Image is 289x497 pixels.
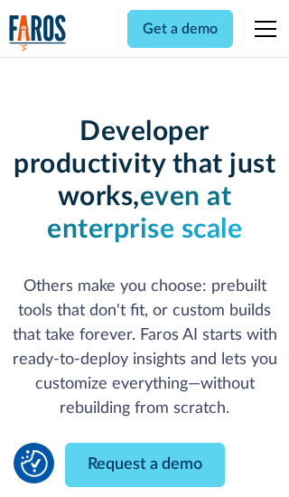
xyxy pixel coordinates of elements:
button: Cookie Settings [21,450,48,477]
p: Others make you choose: prebuilt tools that don't fit, or custom builds that take forever. Faros ... [9,275,281,421]
div: menu [244,7,280,51]
a: Get a demo [127,10,233,48]
strong: even at enterprise scale [47,183,242,243]
a: home [9,14,67,52]
img: Revisit consent button [21,450,48,477]
a: Request a demo [65,443,225,487]
img: Logo of the analytics and reporting company Faros. [9,14,67,52]
strong: Developer productivity that just works, [14,118,275,211]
